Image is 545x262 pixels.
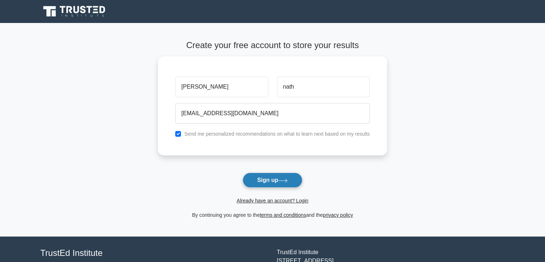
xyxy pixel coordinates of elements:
label: Send me personalized recommendations on what to learn next based on my results [184,131,370,137]
a: Already have an account? Login [236,198,308,203]
div: By continuing you agree to the and the [154,211,391,219]
a: terms and conditions [260,212,306,218]
a: privacy policy [323,212,353,218]
button: Sign up [243,173,303,188]
input: First name [175,76,268,97]
input: Email [175,103,370,124]
h4: TrustEd Institute [40,248,268,258]
input: Last name [277,76,370,97]
h4: Create your free account to store your results [158,40,387,51]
